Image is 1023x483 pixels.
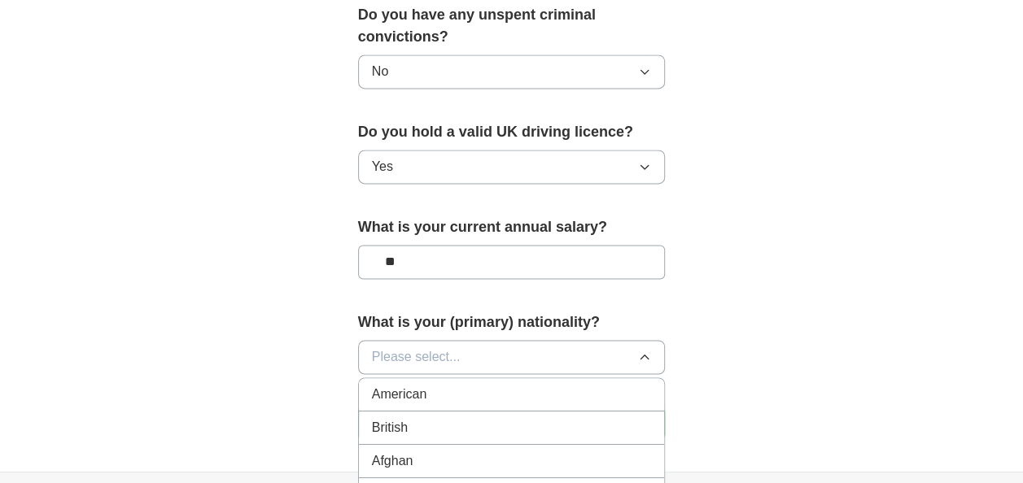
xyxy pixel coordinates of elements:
[372,418,408,437] span: British
[358,311,666,333] label: What is your (primary) nationality?
[358,150,666,184] button: Yes
[358,121,666,143] label: Do you hold a valid UK driving licence?
[372,385,427,404] span: American
[372,347,461,367] span: Please select...
[372,157,393,176] span: Yes
[358,216,666,238] label: What is your current annual salary?
[372,62,388,81] span: No
[358,54,666,89] button: No
[372,451,413,471] span: Afghan
[358,4,666,48] label: Do you have any unspent criminal convictions?
[358,340,666,374] button: Please select...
